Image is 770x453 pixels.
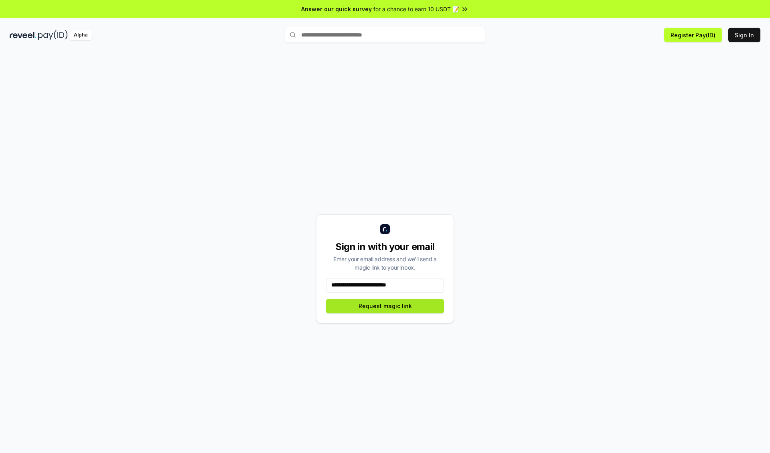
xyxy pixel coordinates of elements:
span: for a chance to earn 10 USDT 📝 [373,5,459,13]
div: Enter your email address and we’ll send a magic link to your inbox. [326,255,444,272]
button: Register Pay(ID) [664,28,722,42]
img: reveel_dark [10,30,36,40]
div: Sign in with your email [326,240,444,253]
button: Request magic link [326,299,444,313]
div: Alpha [69,30,92,40]
img: pay_id [38,30,68,40]
img: logo_small [380,224,390,234]
button: Sign In [728,28,760,42]
span: Answer our quick survey [301,5,372,13]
